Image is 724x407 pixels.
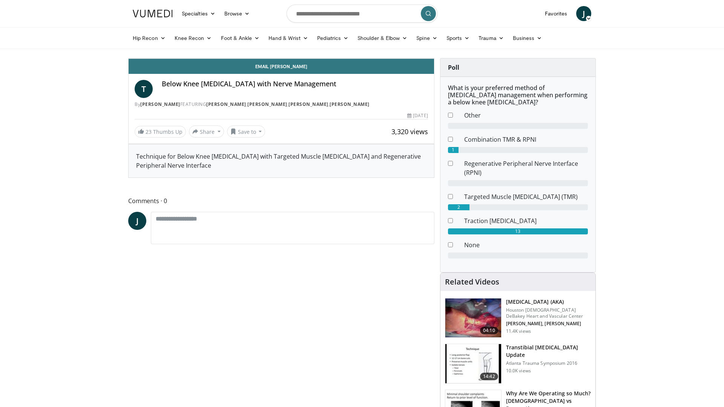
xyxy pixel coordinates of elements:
div: Technique for Below Knee [MEDICAL_DATA] with Targeted Muscle [MEDICAL_DATA] and Regenerative Peri... [136,152,426,170]
div: [DATE] [407,112,428,119]
a: 23 Thumbs Up [135,126,186,138]
a: [PERSON_NAME] [206,101,246,107]
a: 04:10 [MEDICAL_DATA] (AKA) Houston [DEMOGRAPHIC_DATA] DeBakey Heart and Vascular Center [PERSON_N... [445,298,591,338]
a: Browse [220,6,255,21]
a: Business [508,31,547,46]
button: Save to [227,125,265,138]
a: Pediatrics [313,31,353,46]
span: 23 [146,128,152,135]
div: By FEATURING , , , [135,101,428,108]
a: Spine [412,31,442,46]
h4: Related Videos [445,277,499,286]
div: 2 [448,204,469,210]
span: 04:10 [480,327,498,334]
dd: Combination TMR & RPNI [459,135,594,144]
img: VuMedi Logo [133,10,173,17]
button: Share [189,125,224,138]
dd: Regenerative Peripheral Nerve Interface (RPNI) [459,159,594,177]
a: Shoulder & Elbow [353,31,412,46]
span: 3,320 views [391,127,428,136]
p: Houston [DEMOGRAPHIC_DATA] DeBakey Heart and Vascular Center [506,307,591,319]
h3: [MEDICAL_DATA] (AKA) [506,298,591,306]
a: Knee Recon [170,31,216,46]
a: Specialties [177,6,220,21]
a: [PERSON_NAME] [140,101,180,107]
a: 14:42 Transtibial [MEDICAL_DATA] Update Atlanta Trauma Symposium 2016 10.0K views [445,344,591,384]
a: Foot & Ankle [216,31,264,46]
a: [PERSON_NAME] [247,101,287,107]
span: 14:42 [480,373,498,380]
div: 13 [448,228,588,234]
p: Atlanta Trauma Symposium 2016 [506,360,591,366]
img: dd278d4f-be59-4607-9cdd-c9a8ebe87039.150x105_q85_crop-smart_upscale.jpg [445,298,501,338]
dd: Other [459,111,594,120]
h6: What is your preferred method of [MEDICAL_DATA] management when performing a below knee [MEDICAL_... [448,84,588,106]
p: 10.0K views [506,368,531,374]
a: [PERSON_NAME] [330,101,370,107]
a: J [576,6,591,21]
a: [PERSON_NAME] [288,101,328,107]
h3: Transtibial [MEDICAL_DATA] Update [506,344,591,359]
dd: Targeted Muscle [MEDICAL_DATA] (TMR) [459,192,594,201]
a: J [128,212,146,230]
video-js: Video Player [129,58,434,59]
input: Search topics, interventions [287,5,437,23]
dd: None [459,240,594,249]
img: bKdxKv0jK92UJBOH4xMDoxOjRuMTvBNj.150x105_q85_crop-smart_upscale.jpg [445,344,501,383]
a: Sports [442,31,474,46]
a: Favorites [540,6,572,21]
h4: Below Knee [MEDICAL_DATA] with Nerve Management [162,80,428,88]
a: Hand & Wrist [264,31,313,46]
a: Hip Recon [128,31,170,46]
p: 11.4K views [506,328,531,334]
span: Comments 0 [128,196,434,206]
p: [PERSON_NAME], [PERSON_NAME] [506,321,591,327]
a: T [135,80,153,98]
div: 1 [448,147,459,153]
strong: Poll [448,63,459,72]
dd: Traction [MEDICAL_DATA] [459,216,594,225]
a: Trauma [474,31,508,46]
a: Email [PERSON_NAME] [129,59,434,74]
